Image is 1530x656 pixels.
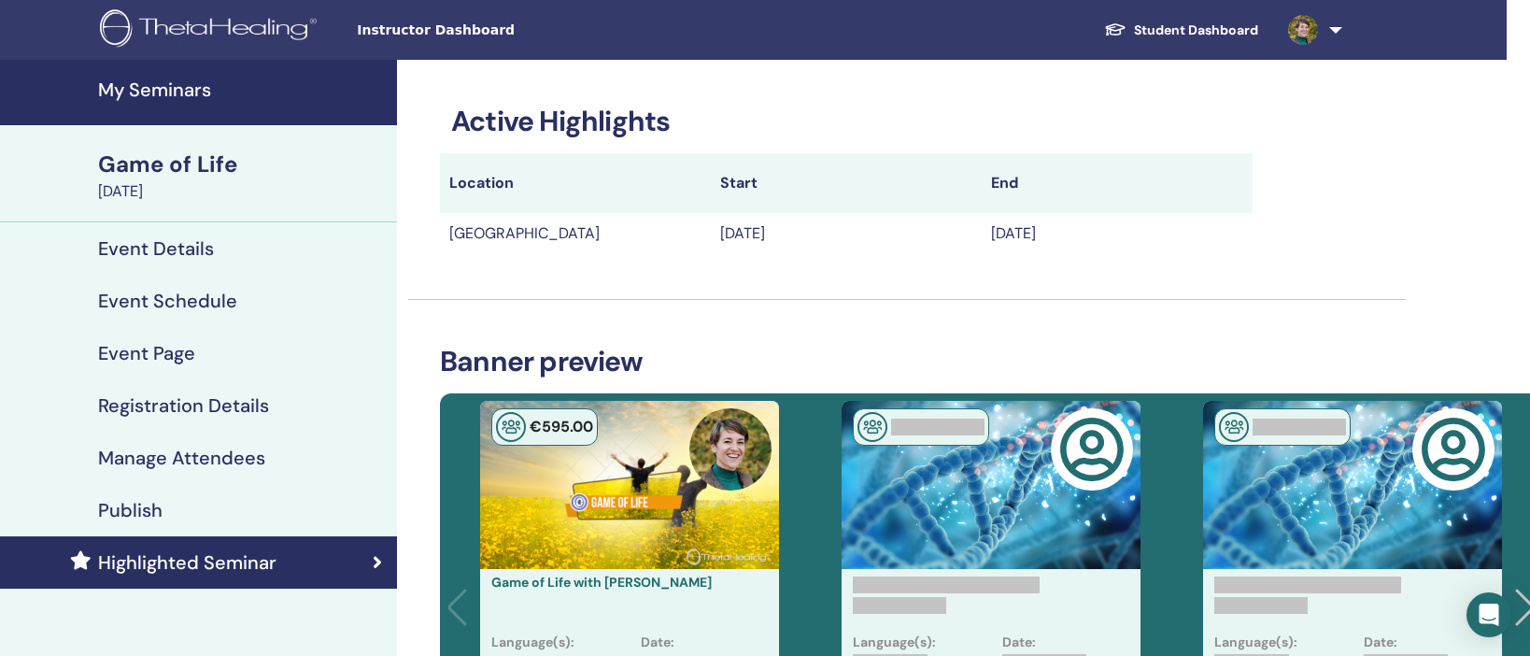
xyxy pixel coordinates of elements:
[641,633,674,652] p: Date :
[496,412,526,442] img: In-Person Seminar
[689,408,772,491] img: default.jpg
[98,342,195,364] h4: Event Page
[1288,15,1318,45] img: default.jpg
[1219,412,1249,442] img: In-Person Seminar
[98,499,163,521] h4: Publish
[440,153,711,213] th: Location
[1466,592,1511,637] div: Open Intercom Messenger
[1002,633,1036,652] p: Date:
[491,633,574,652] p: Language(s) :
[98,78,386,101] h4: My Seminars
[87,149,397,203] a: Game of Life[DATE]
[1104,21,1126,37] img: graduation-cap-white.svg
[1421,417,1486,482] img: user-circle-regular.svg
[711,213,982,254] td: [DATE]
[853,633,936,652] p: Language(s):
[100,9,323,51] img: logo.png
[982,153,1253,213] th: End
[98,149,386,180] div: Game of Life
[1089,13,1273,48] a: Student Dashboard
[1059,417,1125,482] img: user-circle-regular.svg
[1364,633,1397,652] p: Date:
[982,213,1253,254] td: [DATE]
[98,394,269,417] h4: Registration Details
[1214,633,1297,652] p: Language(s):
[491,574,712,591] a: Game of Life with [PERSON_NAME]
[98,290,237,312] h4: Event Schedule
[98,551,276,574] h4: Highlighted Seminar
[530,417,593,436] span: € 595 .00
[440,105,1253,138] h3: Active Highlights
[98,237,214,260] h4: Event Details
[357,21,637,40] span: Instructor Dashboard
[98,447,265,469] h4: Manage Attendees
[98,180,386,203] div: [DATE]
[711,153,982,213] th: Start
[857,412,887,442] img: In-Person Seminar
[440,213,711,254] td: [GEOGRAPHIC_DATA]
